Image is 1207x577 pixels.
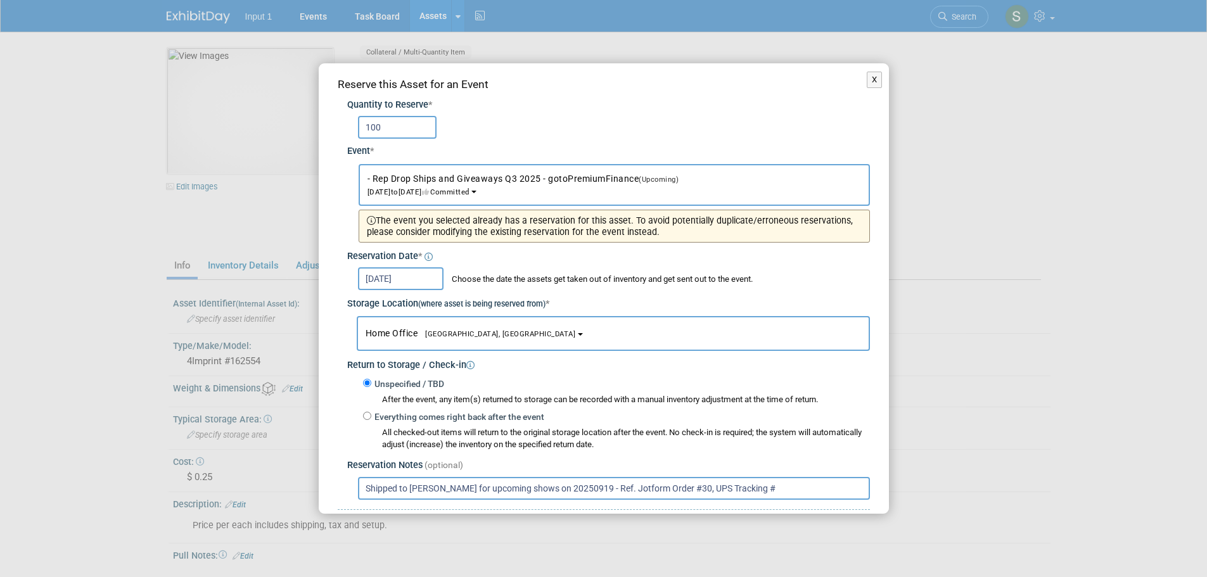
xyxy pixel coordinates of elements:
label: Everything comes right back after the event [371,411,544,424]
div: Quantity to Reserve [347,99,870,112]
div: Return to Storage / Check-in [347,351,870,372]
span: Home Office [366,328,576,338]
button: - Rep Drop Ships and Giveaways Q3 2025 - gotoPremiumFinance(Upcoming)[DATE]to[DATE]Committed [359,164,870,206]
span: Reserve this Asset for an Event [338,78,489,91]
span: to [391,187,399,196]
div: Storage Location [347,290,870,311]
span: (optional) [425,460,463,470]
span: Reservation Notes [347,460,423,471]
span: [DATE] [DATE] Committed [367,175,687,196]
button: Home Office[GEOGRAPHIC_DATA], [GEOGRAPHIC_DATA] [357,316,870,351]
div: After the event, any item(s) returned to storage can be recorded with a manual inventory adjustme... [363,391,870,406]
div: Event [347,139,870,158]
div: Reservation Date [347,243,870,263]
small: (where asset is being reserved from) [418,300,546,308]
span: (Upcoming) [639,175,679,184]
span: - Rep Drop Ships and Giveaways Q3 2025 - gotoPremiumFinance [367,174,687,196]
span: [GEOGRAPHIC_DATA], [GEOGRAPHIC_DATA] [418,330,575,338]
div: The event you selected already has a reservation for this asset. To avoid potentially duplicate/e... [359,210,870,243]
div: All checked-out items will return to the original storage location after the event. No check-in i... [382,427,870,451]
button: X [867,72,883,88]
label: Unspecified / TBD [371,378,444,391]
input: Reservation Date [358,267,444,290]
span: Choose the date the assets get taken out of inventory and get sent out to the event. [445,274,753,284]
